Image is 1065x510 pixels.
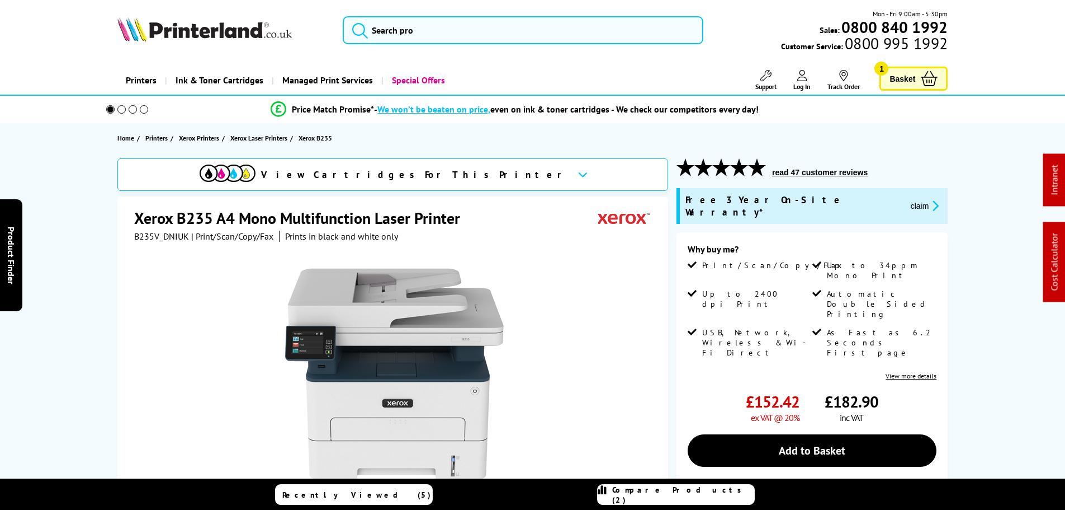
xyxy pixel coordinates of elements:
[285,231,398,242] i: Prints in black and white only
[843,38,948,49] span: 0800 995 1992
[746,391,799,412] span: £152.42
[134,208,471,228] h1: Xerox B235 A4 Mono Multifunction Laser Printer
[827,327,934,358] span: As Fast as 6.2 Seconds First page
[841,17,948,38] b: 0800 840 1992
[612,485,754,505] span: Compare Products (2)
[781,38,948,52] span: Customer Service:
[755,70,777,91] a: Support
[176,66,263,95] span: Ink & Toner Cartridges
[272,66,381,95] a: Managed Print Services
[200,165,255,182] img: View Cartridges
[874,62,888,76] span: 1
[879,67,948,91] a: Basket 1
[820,25,840,35] span: Sales:
[381,66,453,95] a: Special Offers
[755,82,777,91] span: Support
[230,132,287,144] span: Xerox Laser Printers
[191,231,273,242] span: | Print/Scan/Copy/Fax
[275,484,433,505] a: Recently Viewed (5)
[827,289,934,319] span: Automatic Double Sided Printing
[1049,165,1060,195] a: Intranet
[377,104,490,115] span: We won’t be beaten on price,
[91,100,939,119] li: modal_Promise
[702,289,810,309] span: Up to 2400 dpi Print
[827,70,860,91] a: Track Order
[299,132,335,144] a: Xerox B235
[282,490,431,500] span: Recently Viewed (5)
[261,169,569,181] span: View Cartridges For This Printer
[793,82,811,91] span: Log In
[117,66,165,95] a: Printers
[751,412,799,423] span: ex VAT @ 20%
[793,70,811,91] a: Log In
[597,484,755,505] a: Compare Products (2)
[873,8,948,19] span: Mon - Fri 9:00am - 5:30pm
[702,327,810,358] span: USB, Network, Wireless & Wi-Fi Direct
[179,132,222,144] a: Xerox Printers
[117,17,329,44] a: Printerland Logo
[145,132,171,144] a: Printers
[165,66,272,95] a: Ink & Toner Cartridges
[702,260,846,270] span: Print/Scan/Copy/Fax
[840,412,863,423] span: inc VAT
[688,434,936,467] a: Add to Basket
[343,16,703,44] input: Search pro
[889,71,915,86] span: Basket
[230,132,290,144] a: Xerox Laser Printers
[769,167,871,177] button: read 47 customer reviews
[685,194,902,218] span: Free 3 Year On-Site Warranty*
[374,104,759,115] div: - even on ink & toner cartridges - We check our competitors every day!
[840,22,948,32] a: 0800 840 1992
[145,132,168,144] span: Printers
[292,104,374,115] span: Price Match Promise*
[285,264,504,484] img: Xerox B235
[886,372,936,380] a: View more details
[117,132,137,144] a: Home
[688,244,936,260] div: Why buy me?
[825,391,878,412] span: £182.90
[117,17,292,41] img: Printerland Logo
[6,226,17,284] span: Product Finder
[179,132,219,144] span: Xerox Printers
[598,208,650,228] img: Xerox
[134,231,189,242] span: B235V_DNIUK
[907,199,943,212] button: promo-description
[1049,233,1060,291] a: Cost Calculator
[117,132,134,144] span: Home
[299,132,332,144] span: Xerox B235
[827,260,934,280] span: Up to 34ppm Mono Print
